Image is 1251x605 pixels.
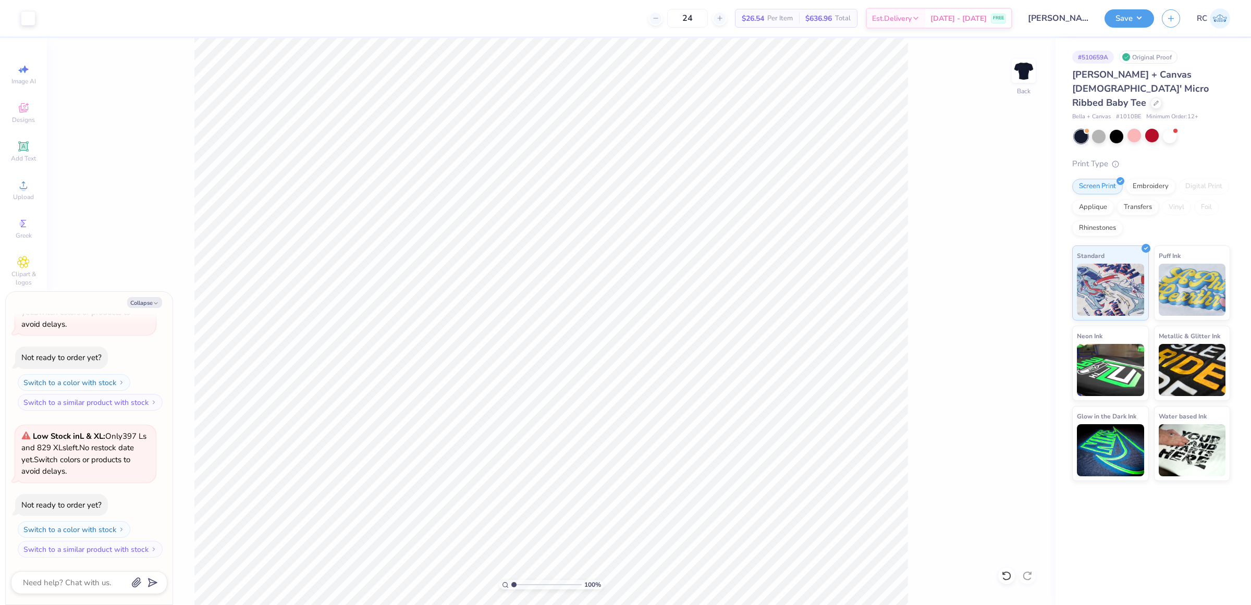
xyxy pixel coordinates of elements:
[1072,158,1230,170] div: Print Type
[33,431,105,441] strong: Low Stock in L & XL :
[18,394,163,411] button: Switch to a similar product with stock
[1072,179,1123,194] div: Screen Print
[151,546,157,552] img: Switch to a similar product with stock
[21,352,102,363] div: Not ready to order yet?
[1159,330,1220,341] span: Metallic & Glitter Ink
[21,442,134,465] span: No restock date yet.
[1197,8,1230,29] a: RC
[18,374,130,391] button: Switch to a color with stock
[12,116,35,124] span: Designs
[1013,60,1034,81] img: Back
[1159,344,1226,396] img: Metallic & Glitter Ink
[805,13,832,24] span: $636.96
[127,297,162,308] button: Collapse
[1077,250,1105,261] span: Standard
[1072,51,1114,64] div: # 510659A
[1179,179,1229,194] div: Digital Print
[1072,68,1209,109] span: [PERSON_NAME] + Canvas [DEMOGRAPHIC_DATA]' Micro Ribbed Baby Tee
[1146,113,1198,121] span: Minimum Order: 12 +
[1210,8,1230,29] img: Rio Cabojoc
[18,521,130,538] button: Switch to a color with stock
[13,193,34,201] span: Upload
[1159,264,1226,316] img: Puff Ink
[1072,220,1123,236] div: Rhinestones
[151,399,157,405] img: Switch to a similar product with stock
[18,541,163,558] button: Switch to a similar product with stock
[1077,344,1144,396] img: Neon Ink
[1020,8,1097,29] input: Untitled Design
[1126,179,1175,194] div: Embroidery
[835,13,851,24] span: Total
[1162,200,1191,215] div: Vinyl
[5,270,42,287] span: Clipart & logos
[930,13,987,24] span: [DATE] - [DATE]
[1117,200,1159,215] div: Transfers
[1194,200,1219,215] div: Foil
[1197,13,1207,24] span: RC
[742,13,764,24] span: $26.54
[1119,51,1178,64] div: Original Proof
[767,13,793,24] span: Per Item
[1116,113,1141,121] span: # 1010BE
[1159,424,1226,476] img: Water based Ink
[667,9,708,28] input: – –
[993,15,1004,22] span: FREE
[11,154,36,163] span: Add Text
[1077,264,1144,316] img: Standard
[1159,411,1207,422] span: Water based Ink
[21,431,146,477] span: Only 397 Ls and 829 XLs left. Switch colors or products to avoid delays.
[16,231,32,240] span: Greek
[1077,330,1102,341] span: Neon Ink
[21,500,102,510] div: Not ready to order yet?
[1072,200,1114,215] div: Applique
[1072,113,1111,121] span: Bella + Canvas
[1017,87,1031,96] div: Back
[1077,411,1136,422] span: Glow in the Dark Ink
[11,77,36,85] span: Image AI
[1159,250,1181,261] span: Puff Ink
[1105,9,1154,28] button: Save
[584,580,601,589] span: 100 %
[872,13,912,24] span: Est. Delivery
[118,526,125,533] img: Switch to a color with stock
[118,379,125,386] img: Switch to a color with stock
[21,283,146,329] span: Only 397 Ls and 829 XLs left. Switch colors or products to avoid delays.
[1077,424,1144,476] img: Glow in the Dark Ink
